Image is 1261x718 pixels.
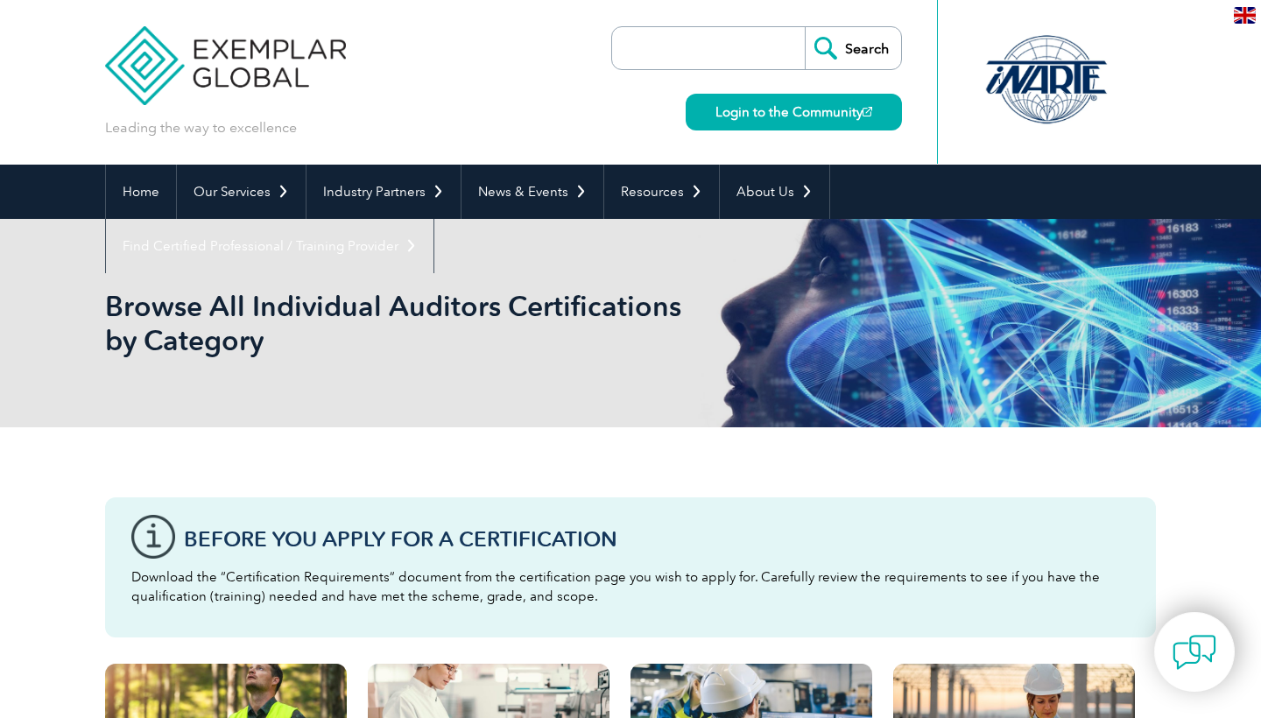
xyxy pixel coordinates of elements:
p: Download the “Certification Requirements” document from the certification page you wish to apply ... [131,567,1130,606]
img: contact-chat.png [1173,630,1216,674]
h1: Browse All Individual Auditors Certifications by Category [105,289,778,357]
a: Industry Partners [306,165,461,219]
p: Leading the way to excellence [105,118,297,137]
a: News & Events [461,165,603,219]
a: Login to the Community [686,94,902,130]
input: Search [805,27,901,69]
img: en [1234,7,1256,24]
a: Our Services [177,165,306,219]
a: About Us [720,165,829,219]
img: open_square.png [863,107,872,116]
h3: Before You Apply For a Certification [184,528,1130,550]
a: Home [106,165,176,219]
a: Resources [604,165,719,219]
a: Find Certified Professional / Training Provider [106,219,433,273]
